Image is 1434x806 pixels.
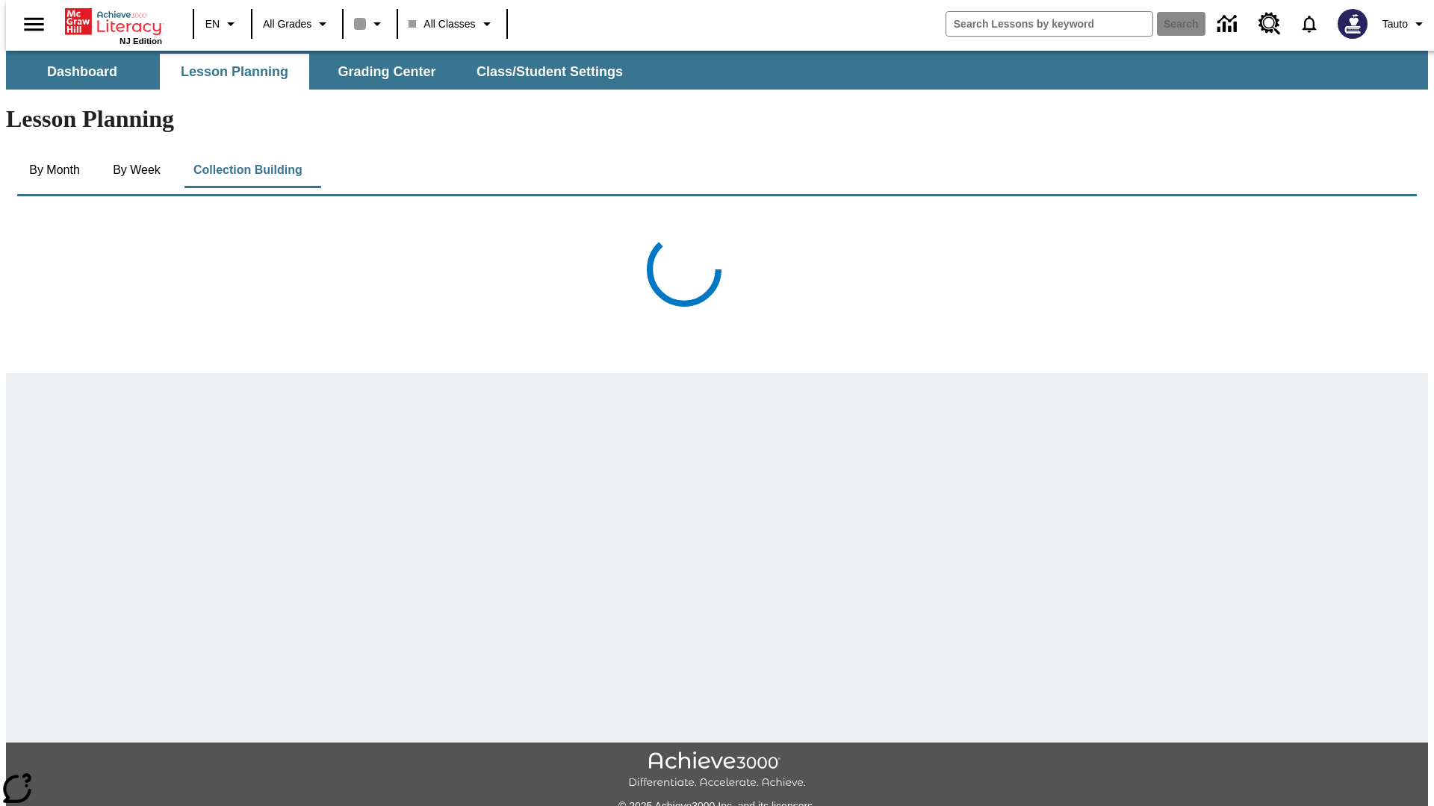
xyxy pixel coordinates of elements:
[6,51,1428,90] div: SubNavbar
[181,152,314,188] button: Collection Building
[1250,4,1290,44] a: Resource Center, Will open in new tab
[1208,4,1250,45] a: Data Center
[6,105,1428,133] h1: Lesson Planning
[12,2,56,46] button: Open side menu
[119,37,162,46] span: NJ Edition
[7,54,157,90] button: Dashboard
[263,16,311,32] span: All Grades
[160,54,309,90] button: Lesson Planning
[946,12,1152,36] input: search field
[312,54,462,90] button: Grading Center
[99,152,174,188] button: By Week
[65,7,162,37] a: Home
[1329,4,1376,43] button: Select a new avatar
[199,10,246,37] button: Language: EN, Select a language
[403,10,501,37] button: Class: All Classes, Select your class
[205,16,220,32] span: EN
[1376,10,1434,37] button: Profile/Settings
[257,10,338,37] button: Grade: All Grades, Select a grade
[17,152,92,188] button: By Month
[409,16,475,32] span: All Classes
[1290,4,1329,43] a: Notifications
[1338,9,1368,39] img: Avatar
[1382,16,1408,32] span: Tauto
[628,752,806,790] img: Achieve3000 Differentiate Accelerate Achieve
[65,5,162,46] div: Home
[6,54,636,90] div: SubNavbar
[465,54,635,90] button: Class/Student Settings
